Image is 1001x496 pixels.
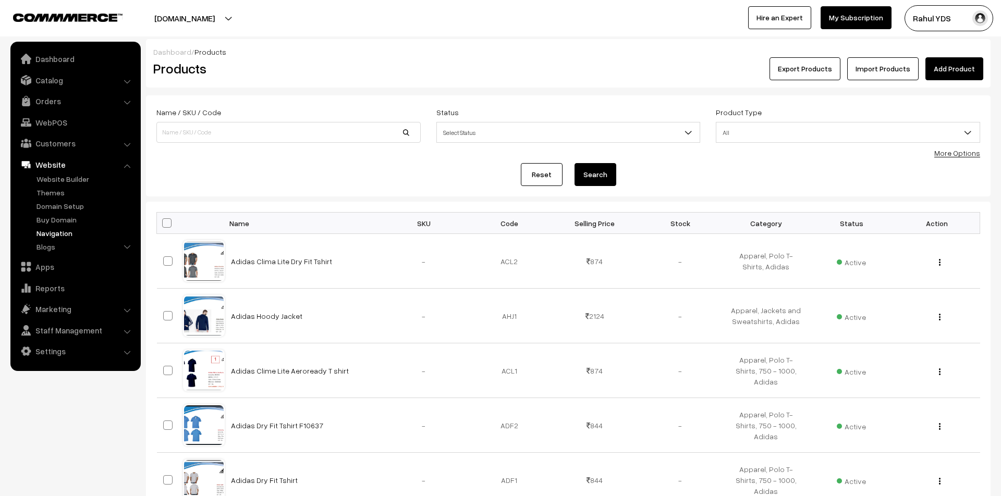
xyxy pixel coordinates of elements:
[13,49,137,68] a: Dashboard
[231,312,302,320] a: Adidas Hoody Jacket
[939,314,941,320] img: Menu
[638,398,723,453] td: -
[34,228,137,239] a: Navigation
[467,234,552,289] td: ACL2
[748,6,811,29] a: Hire an Expert
[436,122,701,143] span: Select Status
[13,14,123,21] img: COMMMERCE
[552,234,638,289] td: 874
[381,289,467,343] td: -
[716,107,762,118] label: Product Type
[837,364,866,377] span: Active
[925,57,983,80] a: Add Product
[153,60,420,77] h2: Products
[34,173,137,184] a: Website Builder
[939,478,941,485] img: Menu
[381,213,467,234] th: SKU
[723,213,809,234] th: Category
[638,234,723,289] td: -
[34,187,137,198] a: Themes
[837,473,866,487] span: Active
[225,213,381,234] th: Name
[847,57,919,80] a: Import Products
[467,289,552,343] td: AHJ1
[34,214,137,225] a: Buy Domain
[575,163,616,186] button: Search
[231,476,298,485] a: Adidas Dry Fit Tshirt
[34,241,137,252] a: Blogs
[723,234,809,289] td: Apparel, Polo T-Shirts, Adidas
[13,279,137,297] a: Reports
[118,5,251,31] button: [DOMAIN_NAME]
[905,5,993,31] button: Rahul YDS
[467,398,552,453] td: ADF2
[231,366,349,375] a: Adidas Clime Lite Aeroready T shirt
[723,289,809,343] td: Apparel, Jackets and Sweatshirts, Adidas
[231,421,323,430] a: Adidas Dry Fit Tshirt F10637
[837,309,866,323] span: Active
[894,213,980,234] th: Action
[13,92,137,110] a: Orders
[13,257,137,276] a: Apps
[939,423,941,430] img: Menu
[34,201,137,212] a: Domain Setup
[552,343,638,398] td: 874
[723,398,809,453] td: Apparel, Polo T-Shirts, 750 - 1000, Adidas
[467,213,552,234] th: Code
[13,155,137,174] a: Website
[13,321,137,340] a: Staff Management
[821,6,892,29] a: My Subscription
[13,300,137,318] a: Marketing
[809,213,894,234] th: Status
[194,47,226,56] span: Products
[934,148,980,157] a: More Options
[13,71,137,90] a: Catalog
[638,213,723,234] th: Stock
[552,398,638,453] td: 844
[381,343,467,398] td: -
[156,122,421,143] input: Name / SKU / Code
[521,163,563,186] a: Reset
[837,418,866,432] span: Active
[837,254,866,268] span: Active
[153,46,983,57] div: /
[153,47,191,56] a: Dashboard
[381,234,467,289] td: -
[638,289,723,343] td: -
[13,10,104,23] a: COMMMERCE
[381,398,467,453] td: -
[467,343,552,398] td: ACL1
[939,259,941,266] img: Menu
[13,113,137,132] a: WebPOS
[552,289,638,343] td: 2124
[156,107,221,118] label: Name / SKU / Code
[972,10,988,26] img: user
[939,368,941,375] img: Menu
[716,122,980,143] span: All
[437,123,700,142] span: Select Status
[770,57,840,80] button: Export Products
[13,134,137,153] a: Customers
[436,107,459,118] label: Status
[231,257,332,266] a: Adidas Clima Lite Dry Fit Tshirt
[716,123,980,142] span: All
[723,343,809,398] td: Apparel, Polo T-Shirts, 750 - 1000, Adidas
[552,213,638,234] th: Selling Price
[13,342,137,361] a: Settings
[638,343,723,398] td: -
